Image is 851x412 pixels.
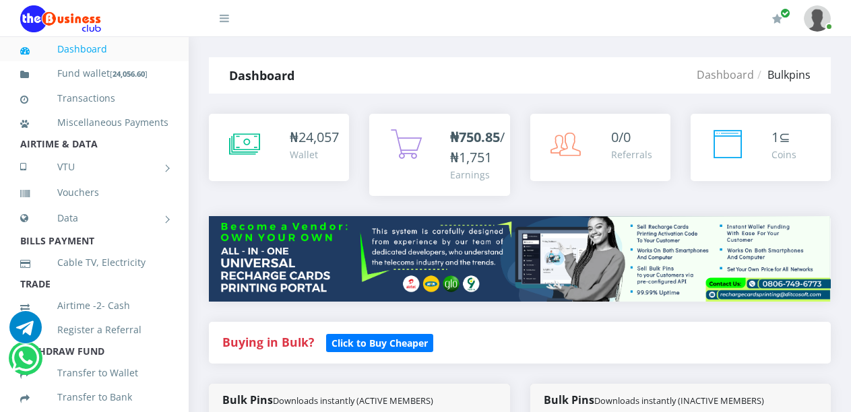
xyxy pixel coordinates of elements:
a: Dashboard [697,67,754,82]
div: Earnings [450,168,505,182]
a: VTU [20,150,168,184]
a: Dashboard [20,34,168,65]
img: Logo [20,5,101,32]
a: ₦750.85/₦1,751 Earnings [369,114,509,196]
a: Fund wallet[24,056.60] [20,58,168,90]
li: Bulkpins [754,67,811,83]
img: User [804,5,831,32]
b: Click to Buy Cheaper [332,337,428,349]
span: Renew/Upgrade Subscription [780,8,790,18]
b: 24,056.60 [113,69,145,79]
i: Renew/Upgrade Subscription [772,13,782,24]
b: ₦750.85 [450,128,500,146]
a: Airtime -2- Cash [20,290,168,321]
strong: Bulk Pins [544,392,764,407]
strong: Buying in Bulk? [222,334,314,350]
strong: Bulk Pins [222,392,433,407]
div: Coins [771,147,796,162]
a: ₦24,057 Wallet [209,114,349,181]
div: ⊆ [771,127,796,147]
span: 1 [771,128,779,146]
span: 24,057 [298,128,339,146]
div: Wallet [290,147,339,162]
span: /₦1,751 [450,128,505,166]
div: ₦ [290,127,339,147]
small: [ ] [110,69,148,79]
a: Register a Referral [20,314,168,345]
small: Downloads instantly (ACTIVE MEMBERS) [273,394,433,407]
a: Cable TV, Electricity [20,247,168,278]
a: 0/0 Referrals [530,114,670,181]
a: Transfer to Wallet [20,357,168,388]
a: Data [20,201,168,235]
a: Vouchers [20,177,168,208]
a: Transactions [20,83,168,114]
a: Chat for support [11,352,39,374]
img: multitenant_rcp.png [209,216,831,302]
a: Chat for support [9,321,42,343]
span: 0/0 [611,128,631,146]
a: Miscellaneous Payments [20,107,168,138]
strong: Dashboard [229,67,294,83]
div: Referrals [611,147,652,162]
small: Downloads instantly (INACTIVE MEMBERS) [594,394,764,407]
a: Click to Buy Cheaper [326,334,433,350]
